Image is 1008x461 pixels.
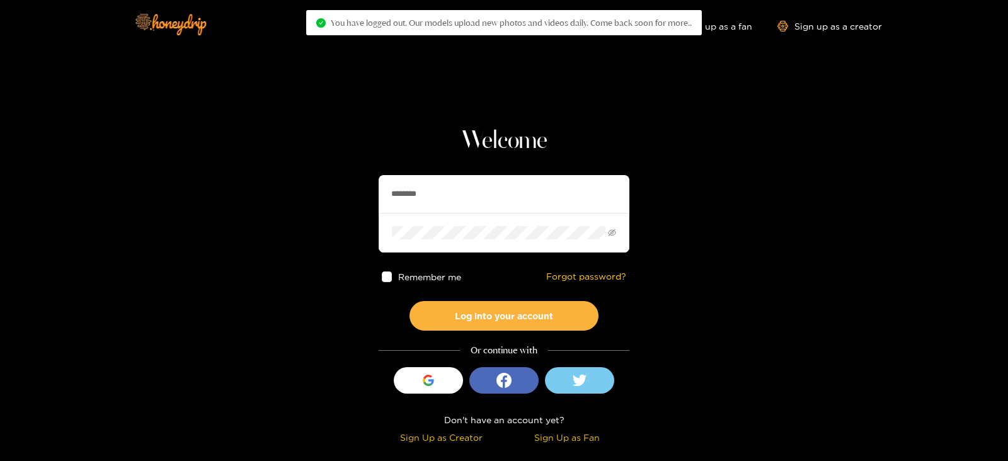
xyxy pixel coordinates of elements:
div: Or continue with [379,343,629,358]
a: Sign up as a fan [666,21,752,31]
div: Sign Up as Creator [382,430,501,445]
span: Remember me [399,272,462,282]
div: Don't have an account yet? [379,413,629,427]
h1: Welcome [379,126,629,156]
button: Log into your account [409,301,598,331]
a: Sign up as a creator [777,21,882,31]
span: check-circle [316,18,326,28]
a: Forgot password? [546,271,626,282]
span: eye-invisible [608,229,616,237]
div: Sign Up as Fan [507,430,626,445]
span: You have logged out. Our models upload new photos and videos daily. Come back soon for more.. [331,18,692,28]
